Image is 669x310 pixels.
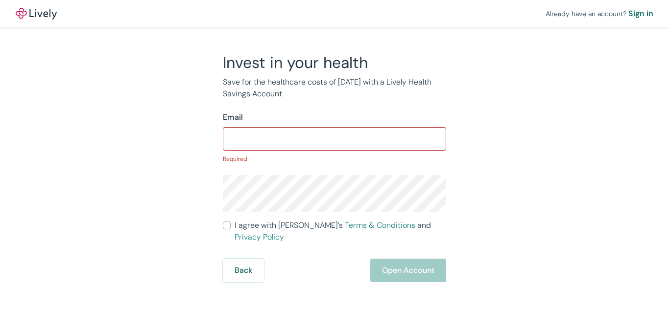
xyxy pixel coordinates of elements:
[546,8,653,20] div: Already have an account?
[345,220,415,230] a: Terms & Conditions
[16,8,57,20] a: LivelyLively
[235,220,446,243] span: I agree with [PERSON_NAME]’s and
[223,76,446,100] p: Save for the healthcare costs of [DATE] with a Lively Health Savings Account
[628,8,653,20] a: Sign in
[235,232,284,242] a: Privacy Policy
[223,111,243,123] label: Email
[223,53,446,72] h2: Invest in your health
[16,8,57,20] img: Lively
[223,155,446,163] p: Required
[223,259,264,282] button: Back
